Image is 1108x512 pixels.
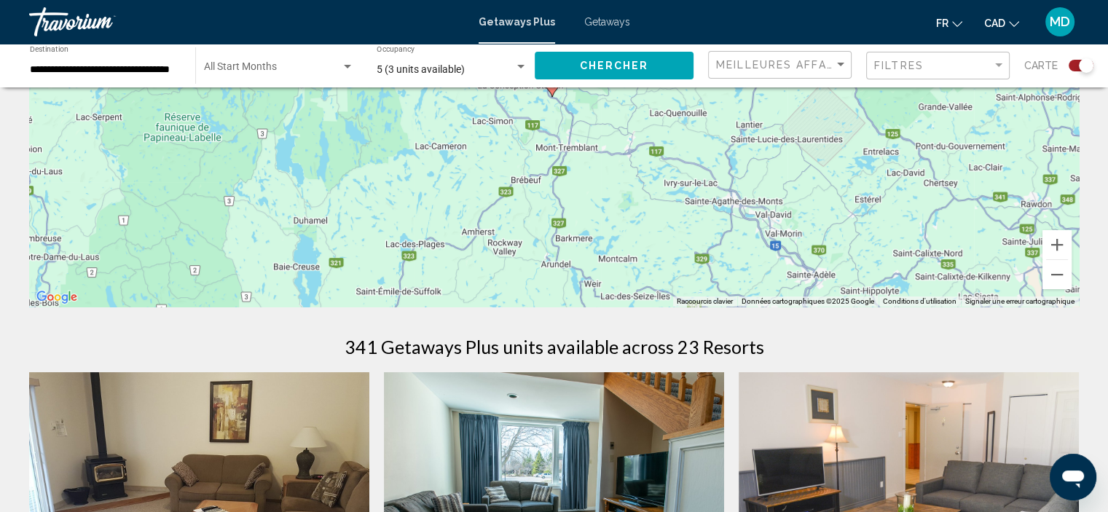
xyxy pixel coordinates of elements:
[883,297,956,305] a: Conditions d'utilisation (s'ouvre dans un nouvel onglet)
[584,16,630,28] a: Getaways
[716,59,854,71] span: Meilleures affaires
[677,296,733,307] button: Raccourcis clavier
[984,12,1019,34] button: Change currency
[1042,260,1072,289] button: Zoom arrière
[580,60,649,72] span: Chercher
[1042,230,1072,259] button: Zoom avant
[479,16,555,28] a: Getaways Plus
[936,17,948,29] span: fr
[33,288,81,307] img: Google
[965,297,1074,305] a: Signaler une erreur cartographique
[936,12,962,34] button: Change language
[1024,55,1058,76] span: Carte
[33,288,81,307] a: Ouvrir cette zone dans Google Maps (dans une nouvelle fenêtre)
[1050,454,1096,500] iframe: Bouton de lancement de la fenêtre de messagerie
[1050,15,1070,29] span: MD
[29,7,464,36] a: Travorium
[345,336,764,358] h1: 341 Getaways Plus units available across 23 Resorts
[866,51,1010,81] button: Filter
[1041,7,1079,37] button: User Menu
[535,52,694,79] button: Chercher
[742,297,874,305] span: Données cartographiques ©2025 Google
[716,59,847,71] mat-select: Sort by
[377,63,465,75] span: 5 (3 units available)
[874,60,924,71] span: Filtres
[984,17,1005,29] span: CAD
